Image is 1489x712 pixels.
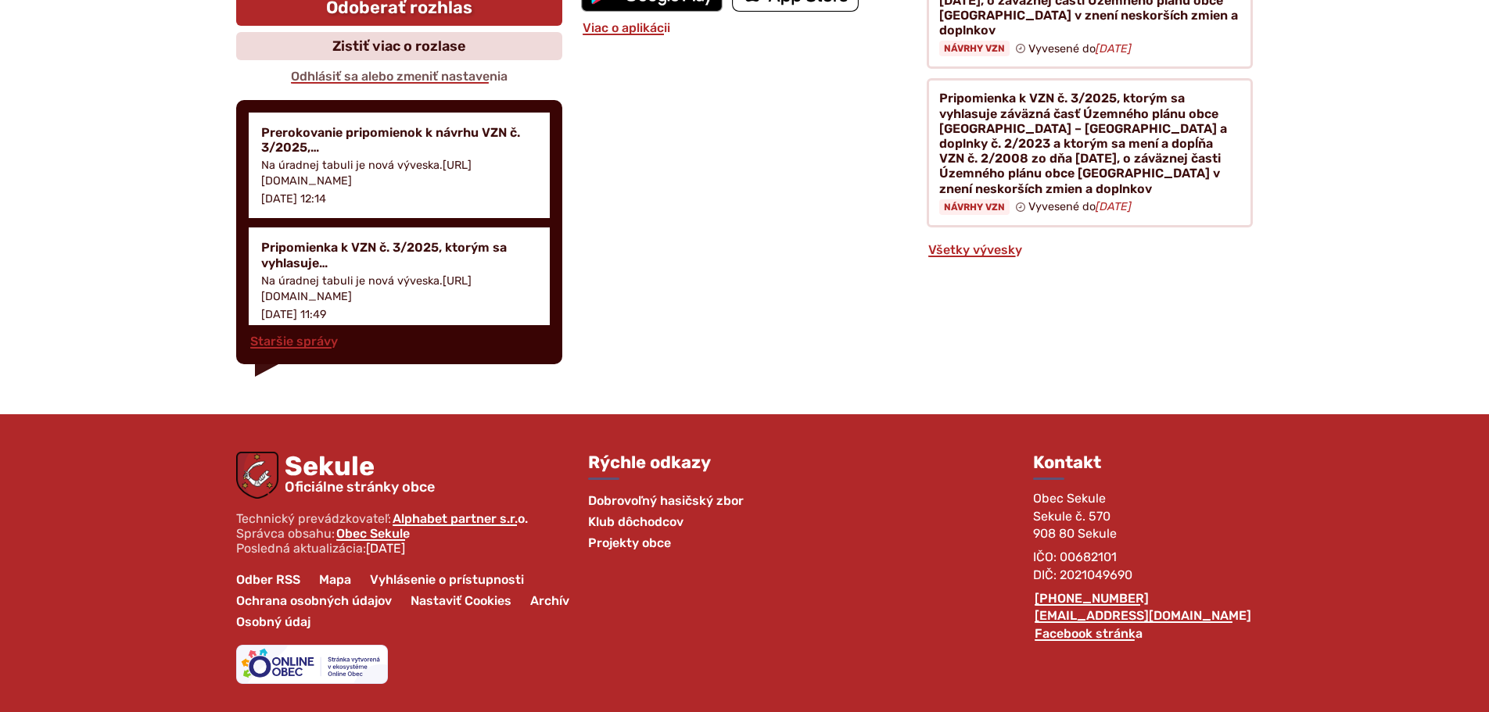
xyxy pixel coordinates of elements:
[261,240,537,270] h4: Pripomienka k VZN č. 3/2025, ktorým sa vyhlasuje…
[236,32,562,60] a: Zistiť viac o rozlase
[227,590,401,611] a: Ochrana osobných údajov
[236,452,588,499] a: Logo Sekule, prejsť na domovskú stránku.
[236,645,388,684] img: Projekt Online Obec
[361,569,533,590] a: Vyhlásenie o prístupnosti
[366,541,405,556] span: [DATE]
[401,590,521,611] a: Nastaviť Cookies
[261,158,537,189] p: Na úradnej tabuli je nová výveska.[URL][DOMAIN_NAME]
[236,452,278,499] img: Prejsť na domovskú stránku
[927,242,1024,257] a: Všetky vývesky
[1033,626,1144,641] a: Facebook stránka
[927,78,1253,227] a: Pripomienka k VZN č. 3/2025, ktorým sa vyhlasuje záväzná časť Územného plánu obce [GEOGRAPHIC_DAT...
[588,452,744,478] h3: Rýchle odkazy
[391,511,529,526] a: Alphabet partner s.r.o.
[227,611,320,632] a: Osobný údaj
[249,227,550,334] a: Pripomienka k VZN č. 3/2025, ktorým sa vyhlasuje… Na úradnej tabuli je nová výveska.[URL][DOMAIN_...
[249,334,339,349] a: Staršie správy
[588,511,684,532] a: Klub dôchodcov
[261,125,537,155] h4: Prerokovanie pripomienok k návrhu VZN č. 3/2025,…
[1033,491,1117,541] span: Obec Sekule Sekule č. 570 908 80 Sekule
[289,69,509,84] a: Odhlásiť sa alebo zmeniť nastavenia
[261,274,537,305] p: Na úradnej tabuli je nová výveska.[URL][DOMAIN_NAME]
[227,569,310,590] a: Odber RSS
[1033,452,1253,478] h3: Kontakt
[261,308,327,321] p: [DATE] 11:49
[521,590,579,611] a: Archív
[278,453,435,494] span: Sekule
[335,526,411,541] a: Obec Sekule
[310,569,361,590] a: Mapa
[581,20,672,35] a: Viac o aplikácii
[249,113,550,219] a: Prerokovanie pripomienok k návrhu VZN č. 3/2025,… Na úradnej tabuli je nová výveska.[URL][DOMAIN_...
[1033,591,1150,606] a: [PHONE_NUMBER]
[1033,549,1253,584] p: IČO: 00682101 DIČ: 2021049690
[588,490,744,511] a: Dobrovoľný hasičský zbor
[285,480,435,494] span: Oficiálne stránky obce
[261,192,326,206] p: [DATE] 12:14
[588,532,671,553] a: Projekty obce
[236,511,588,556] p: Technický prevádzkovateľ: Správca obsahu: Posledná aktualizácia:
[1033,608,1253,623] a: [EMAIL_ADDRESS][DOMAIN_NAME]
